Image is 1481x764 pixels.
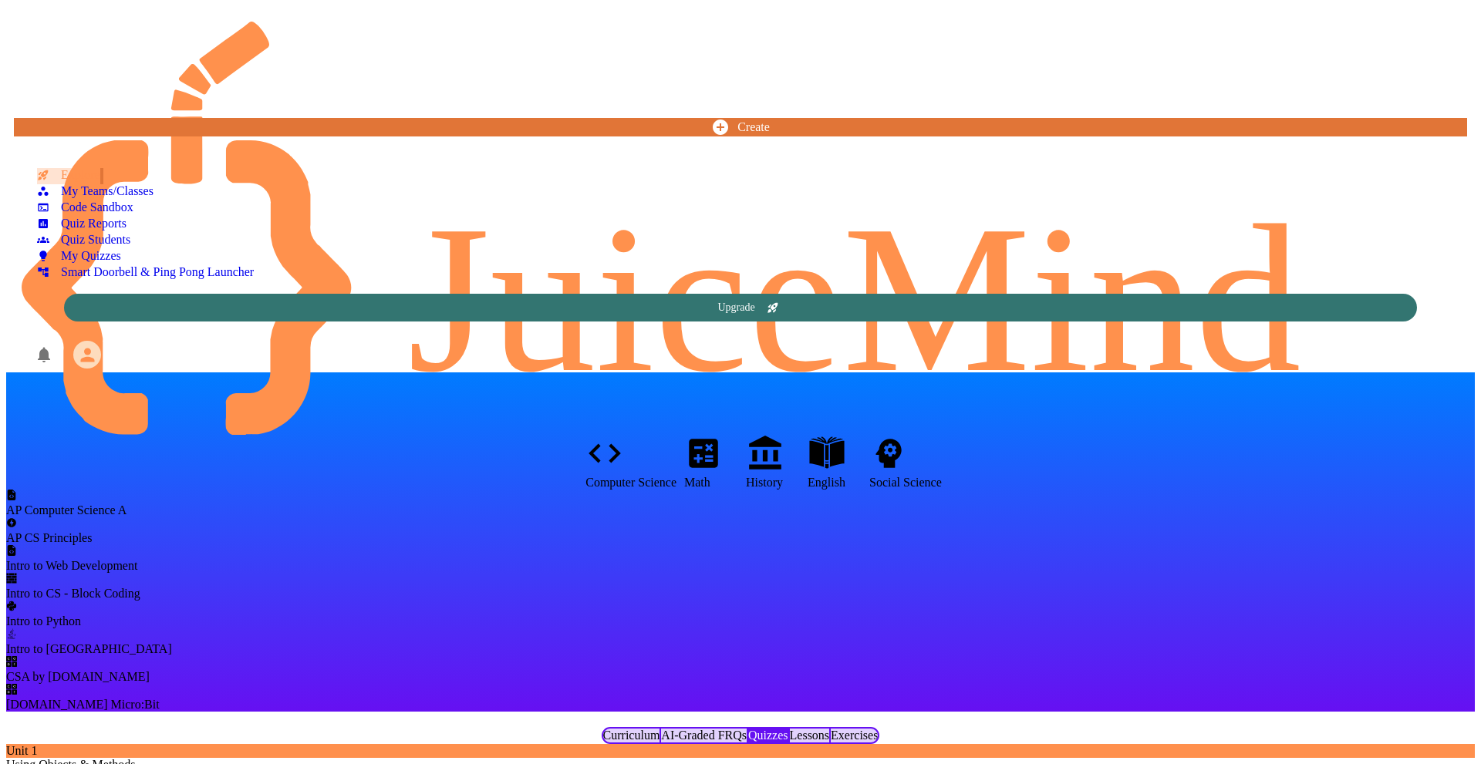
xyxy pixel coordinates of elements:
img: CODE_logo_RGB.png [6,656,17,667]
div: My Account [57,337,105,372]
div: AI-Graded FRQs [661,729,747,742]
a: Quiz Students [37,233,130,249]
div: Intro to [GEOGRAPHIC_DATA] [6,642,1475,656]
div: My Quizzes [37,249,121,263]
div: Code Sandbox [37,200,133,214]
a: Explore [37,168,103,184]
div: AP Computer Science A [6,503,1475,517]
div: Intro to Python [6,614,1475,628]
div: Curriculum [603,729,660,742]
a: Code Sandbox [37,200,133,217]
div: Quiz Reports [37,217,127,231]
iframe: chat widget [1416,702,1466,749]
a: Create [14,118,1467,136]
div: Intro to Web Development [6,559,1475,573]
div: Computer Science [585,476,676,490]
a: Smart Doorbell & Ping Pong Launcher [37,265,254,281]
a: Upgrade [6,294,1475,321]
div: Quiz Students [37,233,130,247]
div: Explore [37,168,100,182]
img: CODE_logo_RGB.png [6,684,17,695]
div: Social Science [869,476,942,490]
a: Quiz Reports [37,217,127,233]
img: logo-orange.svg [22,22,1459,435]
a: My Quizzes [37,249,121,265]
div: Intro to CS - Block Coding [6,587,1475,601]
div: My Teams/Classes [37,184,153,198]
div: CSA by [DOMAIN_NAME] [6,670,1475,684]
a: My Teams/Classes [37,184,153,200]
iframe: chat widget [1353,635,1466,701]
div: Smart Doorbell & Ping Pong Launcher [37,265,254,279]
div: Lessons [790,729,830,742]
div: Unit 1 [6,744,1475,758]
div: [DOMAIN_NAME] Micro:Bit [6,698,1475,712]
div: History [746,476,800,490]
div: Upgrade [717,301,754,314]
div: My Notifications [6,342,57,368]
div: Math [684,476,738,490]
div: Quizzes [748,729,788,742]
div: Exercises [831,729,878,742]
div: AP CS Principles [6,531,1475,545]
div: English [808,476,862,490]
